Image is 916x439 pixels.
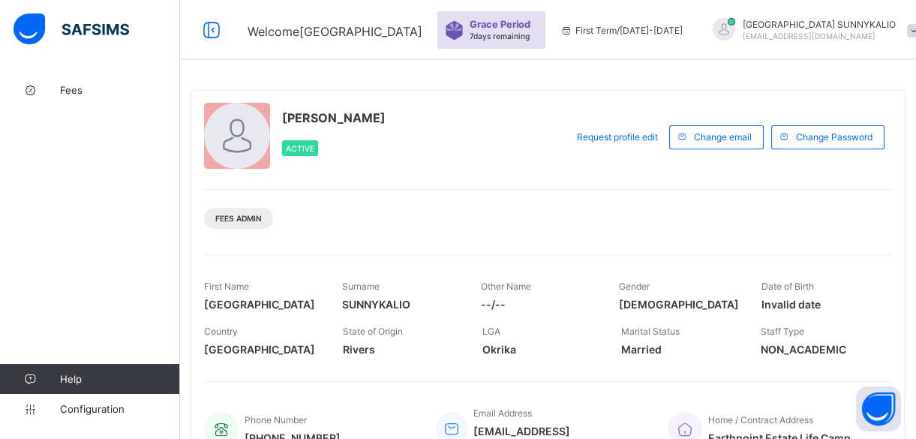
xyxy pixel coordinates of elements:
[621,343,737,356] span: Married
[282,110,386,125] span: [PERSON_NAME]
[481,281,531,292] span: Other Name
[204,343,320,356] span: [GEOGRAPHIC_DATA]
[796,131,872,143] span: Change Password
[470,19,530,30] span: Grace Period
[342,298,458,311] span: SUNNYKALIO
[560,25,683,36] span: session/term information
[248,24,422,39] span: Welcome [GEOGRAPHIC_DATA]
[342,281,380,292] span: Surname
[14,14,129,45] img: safsims
[343,326,403,337] span: State of Origin
[708,414,813,425] span: Home / Contract Address
[619,298,739,311] span: [DEMOGRAPHIC_DATA]
[286,144,314,153] span: Active
[761,326,804,337] span: Staff Type
[761,298,877,311] span: Invalid date
[482,343,599,356] span: Okrika
[481,298,596,311] span: --/--
[204,281,249,292] span: First Name
[743,19,896,30] span: [GEOGRAPHIC_DATA] SUNNYKALIO
[694,131,752,143] span: Change email
[60,403,179,415] span: Configuration
[343,343,459,356] span: Rivers
[621,326,680,337] span: Marital Status
[60,373,179,385] span: Help
[761,281,814,292] span: Date of Birth
[204,298,320,311] span: [GEOGRAPHIC_DATA]
[482,326,500,337] span: LGA
[577,131,658,143] span: Request profile edit
[204,326,238,337] span: Country
[856,386,901,431] button: Open asap
[473,407,532,419] span: Email Address
[761,343,877,356] span: NON_ACADEMIC
[60,84,180,96] span: Fees
[215,214,262,223] span: Fees Admin
[445,21,464,40] img: sticker-purple.71386a28dfed39d6af7621340158ba97.svg
[470,32,530,41] span: 7 days remaining
[245,414,307,425] span: Phone Number
[743,32,875,41] span: [EMAIL_ADDRESS][DOMAIN_NAME]
[619,281,650,292] span: Gender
